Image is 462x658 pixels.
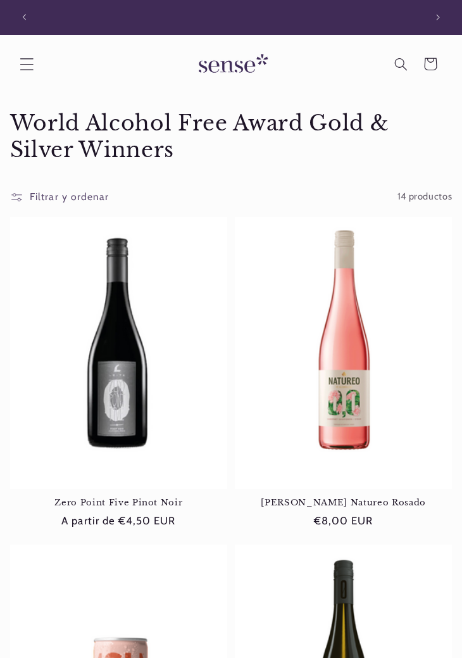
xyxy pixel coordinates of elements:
[235,498,452,509] a: [PERSON_NAME] Natureo Rosado
[10,3,38,31] button: Anuncio anterior
[10,498,227,509] a: Zero Point Five Pinot Noir
[397,191,453,202] span: 14 productos
[10,187,109,208] summary: Filtrar y ordenar
[184,46,278,82] img: Sense
[178,41,284,87] a: Sense
[386,49,415,79] summary: Búsqueda
[10,110,453,164] h1: World Alcohol Free Award Gold & Silver Winners
[30,191,109,203] span: Filtrar y ordenar
[12,49,41,79] summary: Menú
[424,3,452,31] button: Anuncio siguiente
